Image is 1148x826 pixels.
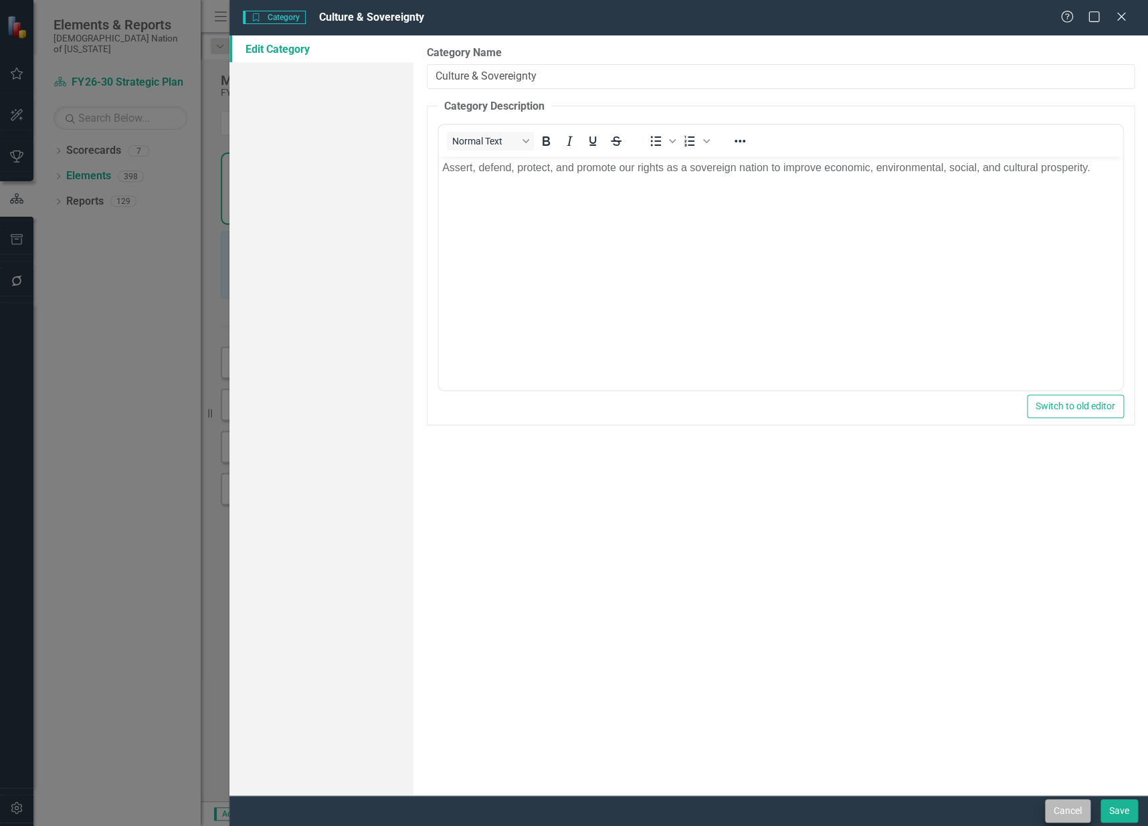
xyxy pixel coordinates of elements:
[447,132,534,150] button: Block Normal Text
[229,35,413,62] a: Edit Category
[1101,799,1138,823] button: Save
[427,64,1135,89] input: Category Name
[605,132,628,150] button: Strikethrough
[243,11,305,24] span: Category
[319,11,424,23] span: Culture & Sovereignty
[581,132,604,150] button: Underline
[1027,395,1124,418] button: Switch to old editor
[729,132,751,150] button: Reveal or hide additional toolbar items
[438,99,551,114] legend: Category Description
[558,132,581,150] button: Italic
[644,132,678,150] div: Bullet list
[427,45,1135,61] label: Category Name
[439,157,1123,390] iframe: Rich Text Area
[678,132,712,150] div: Numbered list
[535,132,557,150] button: Bold
[1045,799,1090,823] button: Cancel
[452,136,518,146] span: Normal Text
